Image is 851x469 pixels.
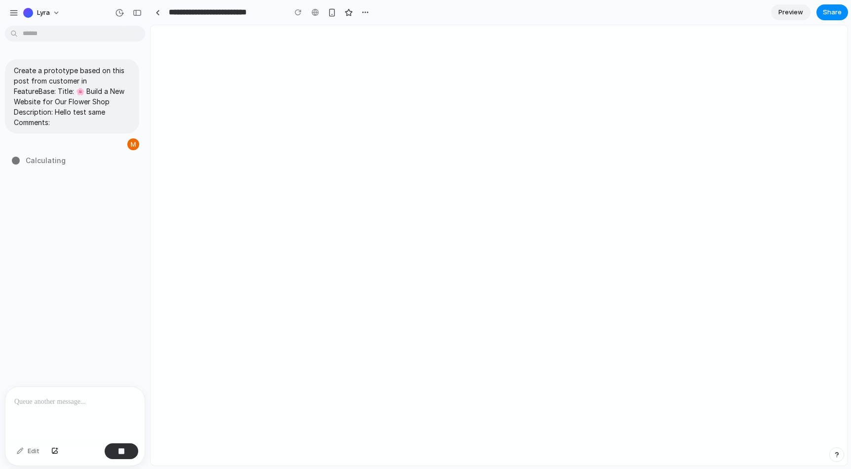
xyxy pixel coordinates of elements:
[823,7,842,17] span: Share
[14,65,130,128] p: Create a prototype based on this post from customer in FeatureBase: Title: 🌸 Build a New Website ...
[19,5,65,21] button: Lyra
[26,155,66,166] span: Calculating
[816,4,848,20] button: Share
[778,7,803,17] span: Preview
[771,4,811,20] a: Preview
[37,8,50,18] span: Lyra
